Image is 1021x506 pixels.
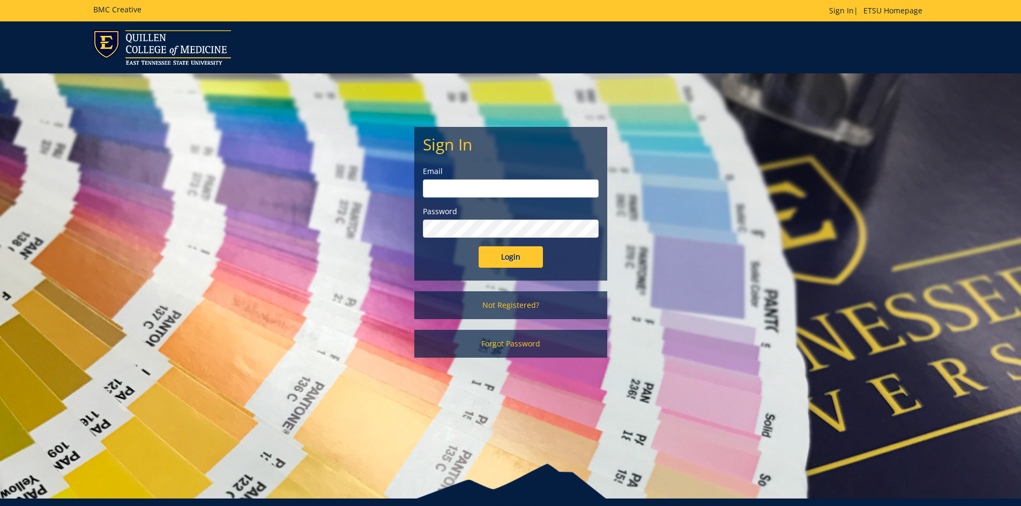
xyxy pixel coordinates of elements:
a: Forgot Password [414,330,607,358]
a: Not Registered? [414,291,607,319]
input: Login [479,246,543,268]
a: Sign In [829,5,854,16]
h2: Sign In [423,135,599,153]
p: | [829,5,928,16]
label: Email [423,166,599,177]
label: Password [423,206,599,217]
img: ETSU logo [93,30,231,65]
a: ETSU Homepage [858,5,928,16]
h5: BMC Creative [93,5,141,13]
